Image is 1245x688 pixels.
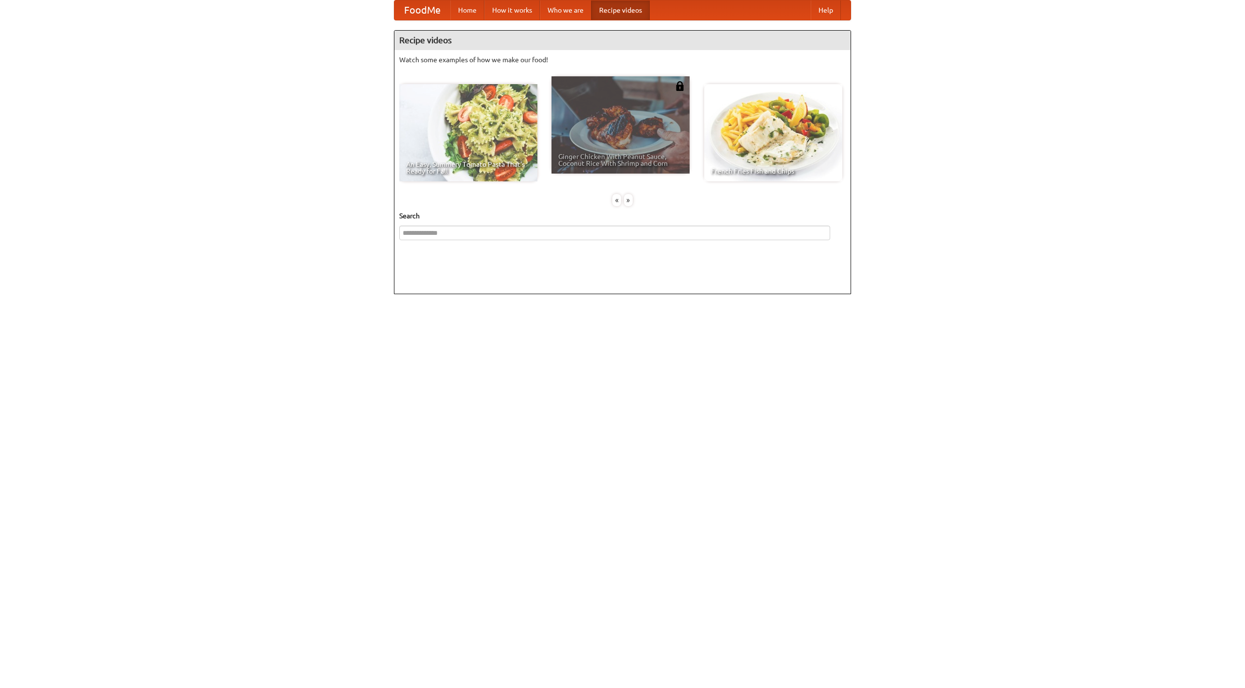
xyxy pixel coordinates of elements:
[399,211,846,221] h5: Search
[484,0,540,20] a: How it works
[675,81,685,91] img: 483408.png
[399,84,537,181] a: An Easy, Summery Tomato Pasta That's Ready for Fall
[811,0,841,20] a: Help
[612,194,621,206] div: «
[704,84,842,181] a: French Fries Fish and Chips
[591,0,650,20] a: Recipe videos
[540,0,591,20] a: Who we are
[711,168,836,175] span: French Fries Fish and Chips
[624,194,633,206] div: »
[394,0,450,20] a: FoodMe
[406,161,531,175] span: An Easy, Summery Tomato Pasta That's Ready for Fall
[394,31,851,50] h4: Recipe videos
[399,55,846,65] p: Watch some examples of how we make our food!
[450,0,484,20] a: Home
